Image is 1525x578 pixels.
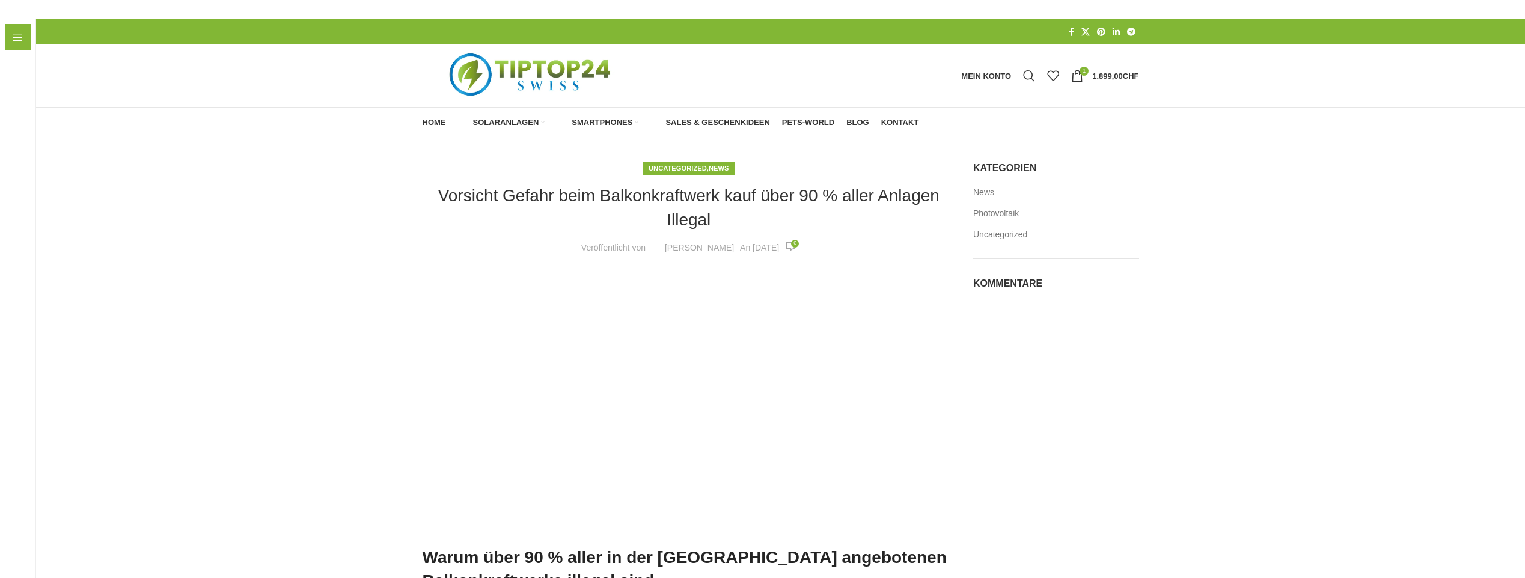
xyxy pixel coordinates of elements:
[881,111,919,135] a: Kontakt
[423,184,956,231] h1: Vorsicht Gefahr beim Balkonkraftwerk kauf über 90 % aller Anlagen Illegal
[423,70,641,80] a: Logo der Website
[458,111,545,135] a: Solaranlagen
[1041,64,1065,88] div: Meine Wunschliste
[650,117,661,128] img: Sales & Geschenkideen
[458,117,469,128] img: Solaranlagen
[1065,24,1078,40] a: Facebook Social Link
[709,165,729,172] a: News
[791,240,799,248] span: 0
[572,118,632,127] span: Smartphones
[1080,67,1089,76] span: 1
[782,111,834,135] a: Pets-World
[1093,24,1109,40] a: Pinterest Social Link
[973,187,995,199] a: News
[1078,24,1093,40] a: X Social Link
[1065,64,1145,88] a: 1 1.899,00CHF
[423,118,446,127] span: Home
[1017,64,1041,88] a: Suche
[973,229,1028,241] a: Uncategorized
[1092,71,1138,81] bdi: 1.899,00
[665,118,769,127] span: Sales & Geschenkideen
[973,162,1139,175] h5: Kategorien
[955,64,1017,88] a: Mein Konto
[1109,24,1123,40] a: LinkedIn Social Link
[1123,24,1139,40] a: Telegram Social Link
[423,111,446,135] a: Home
[581,241,646,254] span: Veröffentlicht von
[973,208,1020,220] a: Photovoltaik
[665,241,734,254] a: [PERSON_NAME]
[785,240,796,254] a: 0
[650,111,769,135] a: Sales & Geschenkideen
[1123,71,1139,81] span: CHF
[782,118,834,127] span: Pets-World
[881,118,919,127] span: Kontakt
[557,111,638,135] a: Smartphones
[649,241,662,254] img: author-avatar
[740,243,779,252] time: An [DATE]
[961,72,1011,80] span: Mein Konto
[846,111,869,135] a: Blog
[973,277,1139,290] h5: Kommentare
[846,118,869,127] span: Blog
[557,117,567,128] img: Smartphones
[473,118,539,127] span: Solaranlagen
[643,162,735,175] div: ,
[649,165,707,172] a: Uncategorized
[417,111,925,135] div: Hauptnavigation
